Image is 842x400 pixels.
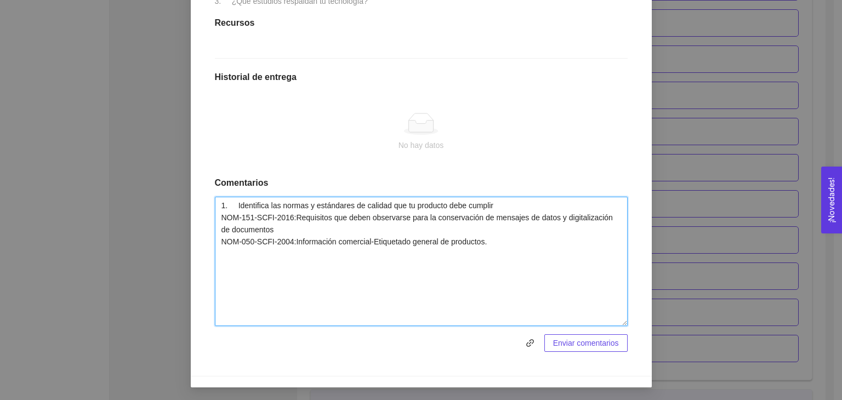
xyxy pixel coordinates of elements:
h1: Historial de entrega [215,72,628,83]
div: No hay datos [224,139,619,151]
h1: Recursos [215,18,628,28]
button: Open Feedback Widget [821,167,842,233]
h1: Comentarios [215,178,628,188]
textarea: 1. Identifica las normas y estándares de calidad que tu producto debe cumplir NOM-151-SCFI-2016:R... [215,197,628,326]
span: link [522,339,538,347]
button: link [521,334,539,352]
span: Enviar comentarios [553,337,619,349]
button: Enviar comentarios [544,334,628,352]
